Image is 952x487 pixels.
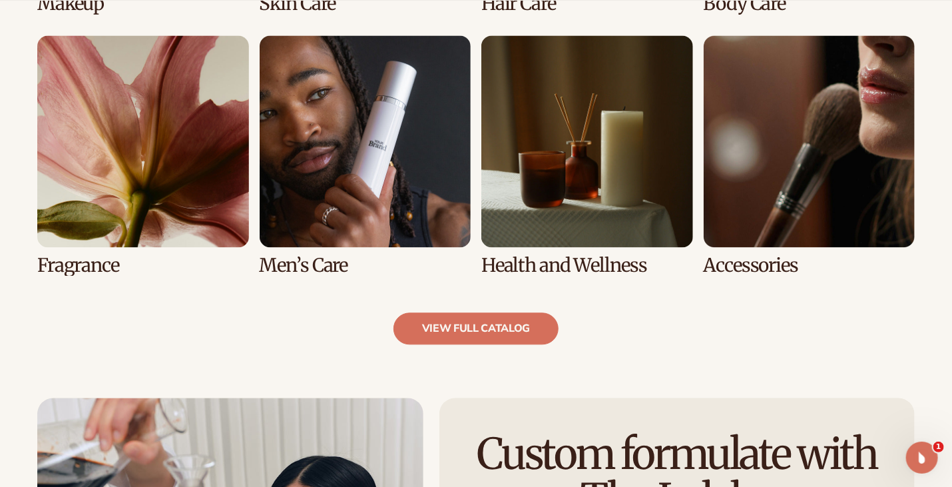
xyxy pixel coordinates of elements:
[906,442,938,474] iframe: Intercom live chat
[37,35,249,275] div: 5 / 8
[933,442,944,452] span: 1
[704,35,915,275] div: 8 / 8
[260,35,471,275] div: 6 / 8
[393,312,559,344] a: view full catalog
[481,35,693,275] div: 7 / 8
